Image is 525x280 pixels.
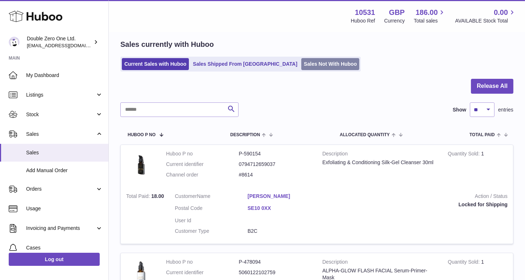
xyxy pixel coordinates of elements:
[322,259,437,267] strong: Description
[122,58,189,70] a: Current Sales with Huboo
[166,171,239,178] dt: Channel order
[471,79,513,94] button: Release All
[166,150,239,157] dt: Huboo P no
[26,205,103,212] span: Usage
[175,193,197,199] span: Customer
[166,259,239,265] dt: Huboo P no
[26,149,103,156] span: Sales
[322,159,437,166] div: Exfoliating & Conditioning Silk-Gel Cleanser 30ml
[175,193,248,202] dt: Name
[340,133,390,137] span: ALLOCATED Quantity
[351,17,375,24] div: Huboo Ref
[414,8,446,24] a: 186.00 Total sales
[384,17,405,24] div: Currency
[26,131,95,138] span: Sales
[331,201,508,208] div: Locked for Shipping
[239,161,312,168] dd: 0794712659037
[175,228,248,235] dt: Customer Type
[166,269,239,276] dt: Current identifier
[355,8,375,17] strong: 10531
[26,167,103,174] span: Add Manual Order
[239,269,312,276] dd: 5060122102759
[389,8,405,17] strong: GBP
[248,228,321,235] dd: B2C
[322,150,437,159] strong: Description
[126,193,151,201] strong: Total Paid
[248,193,321,200] a: [PERSON_NAME]
[248,205,321,212] a: SE10 0XX
[230,133,260,137] span: Description
[175,217,248,224] dt: User Id
[26,244,103,251] span: Cases
[453,106,466,113] label: Show
[128,133,156,137] span: Huboo P no
[26,72,103,79] span: My Dashboard
[455,8,516,24] a: 0.00 AVAILABLE Stock Total
[448,259,481,267] strong: Quantity Sold
[26,186,95,192] span: Orders
[239,150,312,157] dd: P-590154
[239,171,312,178] dd: #8614
[498,106,513,113] span: entries
[151,193,164,199] span: 18.00
[126,150,155,179] img: 105311708452058.jpg
[9,253,100,266] a: Log out
[455,17,516,24] span: AVAILABLE Stock Total
[448,151,481,158] strong: Quantity Sold
[26,111,95,118] span: Stock
[27,42,107,48] span: [EMAIL_ADDRESS][DOMAIN_NAME]
[416,8,438,17] span: 186.00
[175,205,248,214] dt: Postal Code
[494,8,508,17] span: 0.00
[331,193,508,202] strong: Action / Status
[27,35,92,49] div: Double Zero One Ltd.
[26,92,95,98] span: Listings
[166,161,239,168] dt: Current identifier
[190,58,300,70] a: Sales Shipped From [GEOGRAPHIC_DATA]
[239,259,312,265] dd: P-478094
[414,17,446,24] span: Total sales
[442,145,513,187] td: 1
[26,225,95,232] span: Invoicing and Payments
[470,133,495,137] span: Total paid
[301,58,359,70] a: Sales Not With Huboo
[9,37,20,48] img: hello@001skincare.com
[120,40,214,49] h2: Sales currently with Huboo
